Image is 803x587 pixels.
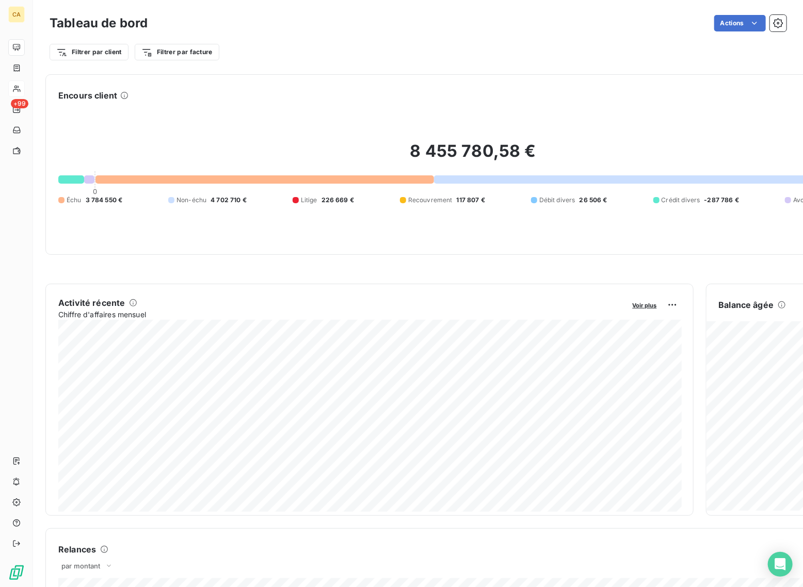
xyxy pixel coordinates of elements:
span: Non-échu [176,195,206,205]
span: 26 506 € [580,195,607,205]
button: Voir plus [630,300,660,309]
span: 3 784 550 € [86,195,123,205]
span: Recouvrement [408,195,453,205]
span: Crédit divers [662,195,700,205]
span: 117 807 € [457,195,485,205]
span: Litige [301,195,317,205]
span: 4 702 710 € [211,195,247,205]
span: 226 669 € [322,195,354,205]
h6: Balance âgée [719,299,774,311]
h6: Relances [58,543,96,556]
h6: Activité récente [58,297,125,309]
button: Filtrer par client [50,44,129,60]
span: Débit divers [539,195,575,205]
span: Échu [67,195,82,205]
span: 0 [93,187,97,195]
img: Logo LeanPay [8,564,25,581]
button: Filtrer par facture [135,44,219,60]
h3: Tableau de bord [50,14,148,32]
h6: Encours client [58,89,117,102]
span: -287 786 € [704,195,740,205]
button: Actions [714,15,766,31]
span: +99 [11,99,28,108]
span: par montant [61,562,101,570]
div: Open Intercom Messenger [768,552,793,577]
span: Chiffre d'affaires mensuel [58,309,625,320]
div: CA [8,6,25,23]
span: Voir plus [633,302,657,309]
